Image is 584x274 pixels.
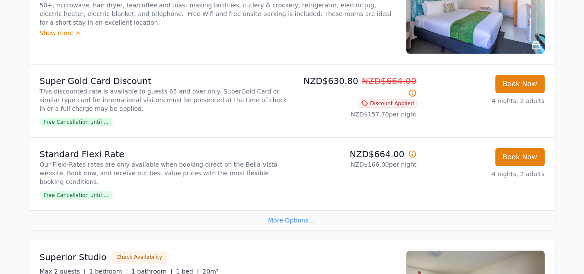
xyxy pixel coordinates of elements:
[40,148,289,160] p: Standard Flexi Rate
[40,160,289,186] p: Our Flexi-Rates rates are only available when booking direct on the Bella Vista website. Book now...
[40,75,289,87] p: Super Gold Card Discount
[296,110,417,119] p: NZD$157.70 per night
[296,148,417,160] p: NZD$664.00
[296,75,417,99] p: NZD$630.80
[29,210,555,230] div: More Options ...
[40,191,113,200] span: Free Cancellation until ...
[40,29,396,37] div: Show more >
[296,160,417,169] p: NZD$166.00 per night
[424,170,545,178] p: 4 nights, 2 adults
[362,76,417,86] span: NZD$664.00
[359,99,417,108] span: Discount Applied
[40,251,107,263] h3: Superior Studio
[40,118,113,126] span: Free Cancellation until ...
[495,148,545,166] button: Book Now
[40,87,289,113] p: This discounted rate is available to guests 65 and over only. SuperGold Card or similar type card...
[495,75,545,93] button: Book Now
[424,97,545,105] p: 4 nights, 2 adults
[112,251,167,264] button: Check Availability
